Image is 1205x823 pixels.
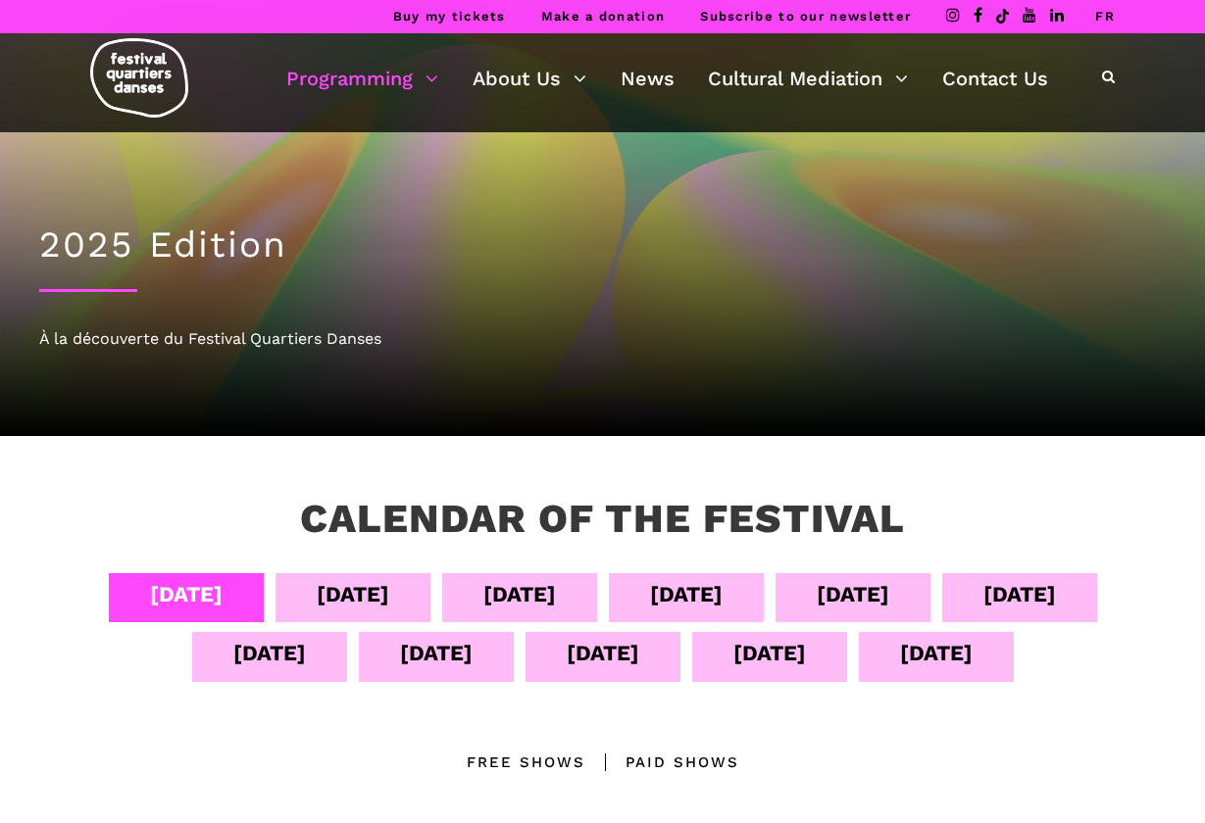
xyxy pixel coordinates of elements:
[700,9,911,24] a: Subscribe to our newsletter
[90,38,188,118] img: logo-fqd-med
[483,577,556,611] div: [DATE]
[983,577,1056,611] div: [DATE]
[393,9,506,24] a: Buy my tickets
[942,62,1048,95] a: Contact Us
[300,495,905,544] h3: Calendar of the Festival
[1095,9,1115,24] a: FR
[400,636,473,670] div: [DATE]
[467,750,585,774] div: Free Shows
[733,636,806,670] div: [DATE]
[473,62,586,95] a: About Us
[286,62,438,95] a: Programming
[900,636,973,670] div: [DATE]
[39,326,1166,352] div: À la découverte du Festival Quartiers Danses
[708,62,908,95] a: Cultural Mediation
[233,636,306,670] div: [DATE]
[621,62,675,95] a: News
[650,577,723,611] div: [DATE]
[150,577,223,611] div: [DATE]
[39,223,1166,266] h1: 2025 Edition
[317,577,389,611] div: [DATE]
[585,750,739,774] div: Paid shows
[541,9,666,24] a: Make a donation
[567,636,639,670] div: [DATE]
[817,577,889,611] div: [DATE]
